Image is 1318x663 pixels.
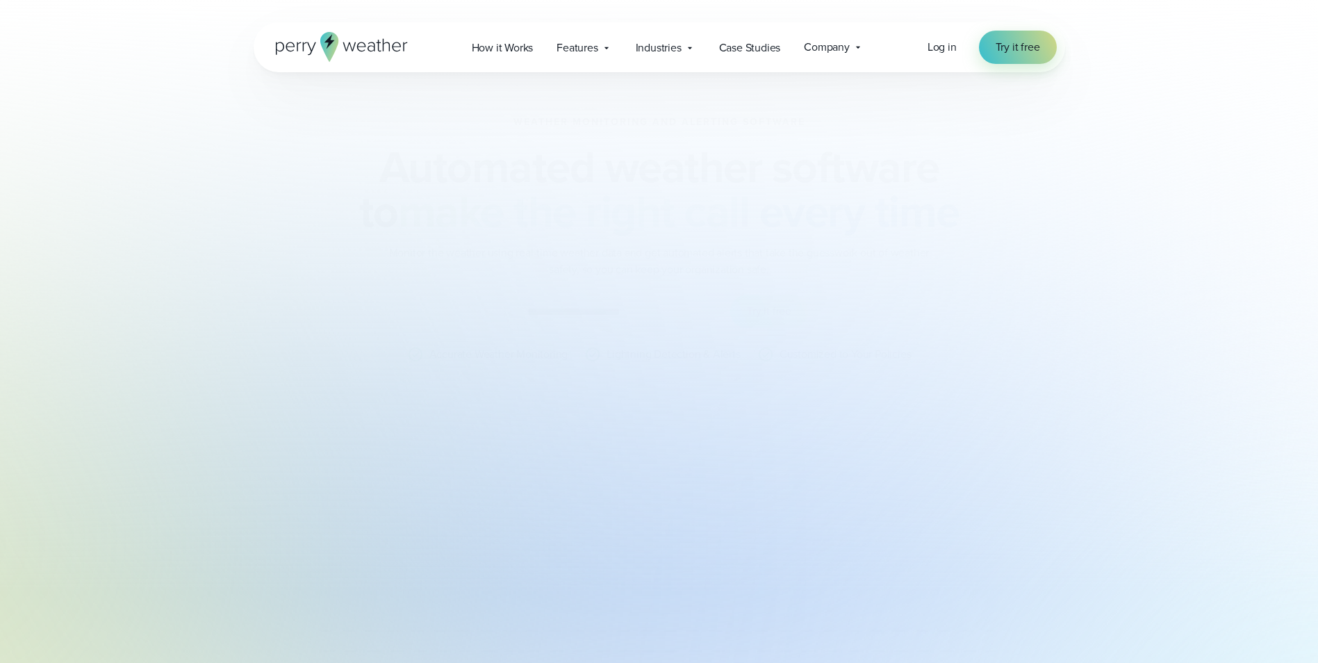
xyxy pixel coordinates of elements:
span: Try it free [996,39,1040,56]
a: How it Works [460,33,545,62]
span: Company [804,39,850,56]
a: Log in [928,39,957,56]
span: How it Works [472,40,534,56]
span: Features [557,40,598,56]
a: Case Studies [707,33,793,62]
span: Industries [636,40,682,56]
span: Case Studies [719,40,781,56]
a: Try it free [979,31,1057,64]
span: Log in [928,39,957,55]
